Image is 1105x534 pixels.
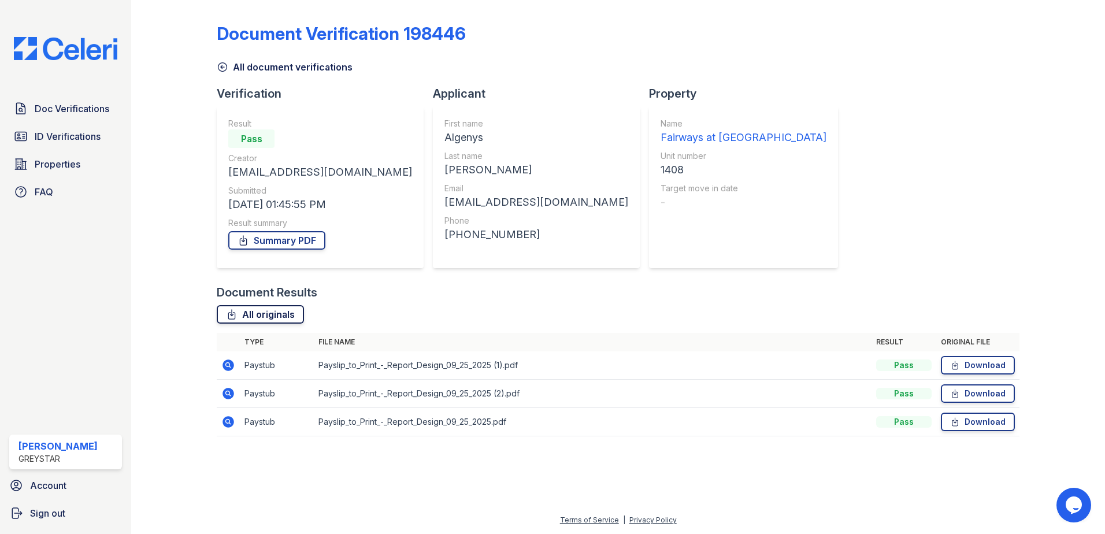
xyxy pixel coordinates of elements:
[649,86,847,102] div: Property
[217,60,353,74] a: All document verifications
[444,215,628,227] div: Phone
[629,516,677,524] a: Privacy Policy
[18,439,98,453] div: [PERSON_NAME]
[9,125,122,148] a: ID Verifications
[314,333,872,351] th: File name
[5,474,127,497] a: Account
[35,157,80,171] span: Properties
[444,150,628,162] div: Last name
[217,305,304,324] a: All originals
[444,162,628,178] div: [PERSON_NAME]
[444,227,628,243] div: [PHONE_NUMBER]
[661,194,826,210] div: -
[35,185,53,199] span: FAQ
[661,129,826,146] div: Fairways at [GEOGRAPHIC_DATA]
[661,118,826,146] a: Name Fairways at [GEOGRAPHIC_DATA]
[941,413,1015,431] a: Download
[240,333,314,351] th: Type
[9,180,122,203] a: FAQ
[314,351,872,380] td: Payslip_to_Print_-_Report_Design_09_25_2025 (1).pdf
[240,408,314,436] td: Paystub
[228,217,412,229] div: Result summary
[5,37,127,60] img: CE_Logo_Blue-a8612792a0a2168367f1c8372b55b34899dd931a85d93a1a3d3e32e68fde9ad4.png
[444,118,628,129] div: First name
[872,333,936,351] th: Result
[228,164,412,180] div: [EMAIL_ADDRESS][DOMAIN_NAME]
[228,118,412,129] div: Result
[30,506,65,520] span: Sign out
[661,183,826,194] div: Target move in date
[936,333,1019,351] th: Original file
[228,129,275,148] div: Pass
[314,380,872,408] td: Payslip_to_Print_-_Report_Design_09_25_2025 (2).pdf
[35,129,101,143] span: ID Verifications
[228,231,325,250] a: Summary PDF
[661,150,826,162] div: Unit number
[444,129,628,146] div: Algenys
[9,153,122,176] a: Properties
[444,183,628,194] div: Email
[217,23,466,44] div: Document Verification 198446
[240,351,314,380] td: Paystub
[941,384,1015,403] a: Download
[560,516,619,524] a: Terms of Service
[9,97,122,120] a: Doc Verifications
[444,194,628,210] div: [EMAIL_ADDRESS][DOMAIN_NAME]
[228,153,412,164] div: Creator
[5,502,127,525] a: Sign out
[941,356,1015,374] a: Download
[314,408,872,436] td: Payslip_to_Print_-_Report_Design_09_25_2025.pdf
[661,118,826,129] div: Name
[876,359,932,371] div: Pass
[876,388,932,399] div: Pass
[240,380,314,408] td: Paystub
[661,162,826,178] div: 1408
[228,196,412,213] div: [DATE] 01:45:55 PM
[18,453,98,465] div: Greystar
[623,516,625,524] div: |
[876,416,932,428] div: Pass
[30,479,66,492] span: Account
[217,284,317,301] div: Document Results
[35,102,109,116] span: Doc Verifications
[228,185,412,196] div: Submitted
[1056,488,1093,522] iframe: chat widget
[217,86,433,102] div: Verification
[433,86,649,102] div: Applicant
